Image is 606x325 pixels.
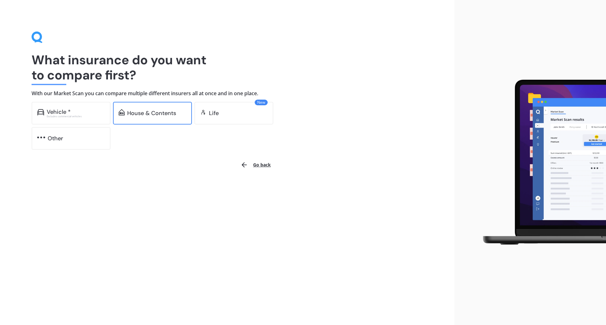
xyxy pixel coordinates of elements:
[47,109,71,115] div: Vehicle *
[32,90,423,97] h4: With our Market Scan you can compare multiple different insurers all at once and in one place.
[237,157,275,172] button: Go back
[47,115,105,118] div: Excludes commercial vehicles
[37,109,44,115] img: car.f15378c7a67c060ca3f3.svg
[119,109,125,115] img: home-and-contents.b802091223b8502ef2dd.svg
[200,109,206,115] img: life.f720d6a2d7cdcd3ad642.svg
[32,52,423,83] h1: What insurance do you want to compare first?
[127,110,176,116] div: House & Contents
[48,135,63,142] div: Other
[255,100,268,105] span: New
[209,110,219,116] div: Life
[474,76,606,249] img: laptop.webp
[37,134,45,141] img: other.81dba5aafe580aa69f38.svg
